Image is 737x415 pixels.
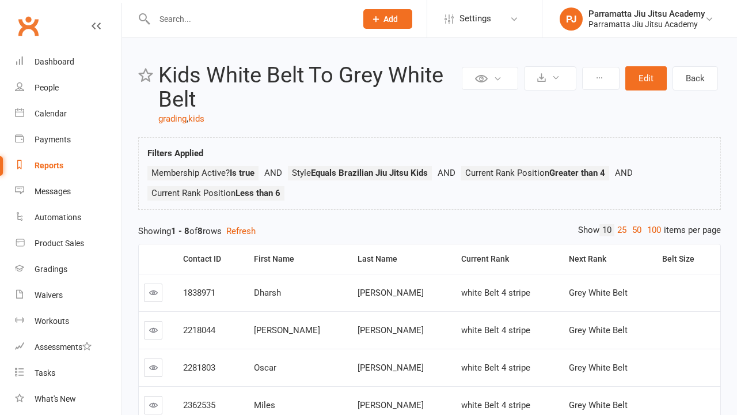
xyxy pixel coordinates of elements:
[35,135,71,144] div: Payments
[35,394,76,403] div: What's New
[235,188,280,198] strong: Less than 6
[569,288,628,298] span: Grey White Belt
[662,255,711,263] div: Belt Size
[560,7,583,31] div: PJ
[254,363,276,373] span: Oscar
[461,363,530,373] span: white Belt 4 stripe
[197,226,203,236] strong: 8
[358,325,424,335] span: [PERSON_NAME]
[673,66,718,90] a: Back
[15,334,121,360] a: Assessments
[35,239,84,248] div: Product Sales
[461,325,530,335] span: white Belt 4 stripe
[358,400,424,410] span: [PERSON_NAME]
[569,400,628,410] span: Grey White Belt
[599,224,614,236] a: 10
[15,231,121,256] a: Product Sales
[254,255,343,263] div: First Name
[183,288,215,298] span: 1838971
[625,66,667,90] button: Edit
[569,325,628,335] span: Grey White Belt
[158,114,187,124] a: grading
[151,168,254,178] span: Membership Active?
[35,187,71,196] div: Messages
[15,75,121,101] a: People
[35,109,67,118] div: Calendar
[614,224,629,236] a: 25
[183,325,215,335] span: 2218044
[15,179,121,205] a: Messages
[569,255,648,263] div: Next Rank
[147,148,203,159] strong: Filters Applied
[15,153,121,179] a: Reports
[292,168,428,178] span: Style
[15,127,121,153] a: Payments
[459,6,491,32] span: Settings
[183,255,240,263] div: Contact ID
[15,282,121,308] a: Waivers
[629,224,644,236] a: 50
[461,288,530,298] span: white Belt 4 stripe
[35,57,74,66] div: Dashboard
[35,213,81,222] div: Automations
[461,400,530,410] span: white Belt 4 stripe
[230,168,254,178] strong: Is true
[15,256,121,282] a: Gradings
[15,49,121,75] a: Dashboard
[188,114,204,124] a: kids
[15,386,121,412] a: What's New
[383,14,398,24] span: Add
[151,188,280,198] span: Current Rank Position
[35,368,55,378] div: Tasks
[358,363,424,373] span: [PERSON_NAME]
[183,363,215,373] span: 2281803
[187,114,188,124] span: ,
[14,12,43,40] a: Clubworx
[15,205,121,231] a: Automations
[254,400,275,410] span: Miles
[151,11,348,27] input: Search...
[138,224,721,238] div: Showing of rows
[644,224,664,236] a: 100
[15,308,121,334] a: Workouts
[578,224,721,236] div: Show items per page
[158,63,459,112] h2: Kids White Belt To Grey White Belt
[15,360,121,386] a: Tasks
[35,290,63,300] div: Waivers
[465,168,605,178] span: Current Rank Position
[254,288,281,298] span: Dharsh
[311,168,428,178] strong: Equals Brazilian Jiu Jitsu Kids
[35,161,63,170] div: Reports
[588,9,705,19] div: Parramatta Jiu Jitsu Academy
[226,224,256,238] button: Refresh
[171,226,189,236] strong: 1 - 8
[254,325,320,335] span: [PERSON_NAME]
[183,400,215,410] span: 2362535
[358,288,424,298] span: [PERSON_NAME]
[549,168,605,178] strong: Greater than 4
[363,9,412,29] button: Add
[588,19,705,29] div: Parramatta Jiu Jitsu Academy
[35,265,67,274] div: Gradings
[15,101,121,127] a: Calendar
[569,363,628,373] span: Grey White Belt
[35,316,69,326] div: Workouts
[35,342,92,352] div: Assessments
[461,255,554,263] div: Current Rank
[35,83,59,92] div: People
[358,255,447,263] div: Last Name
